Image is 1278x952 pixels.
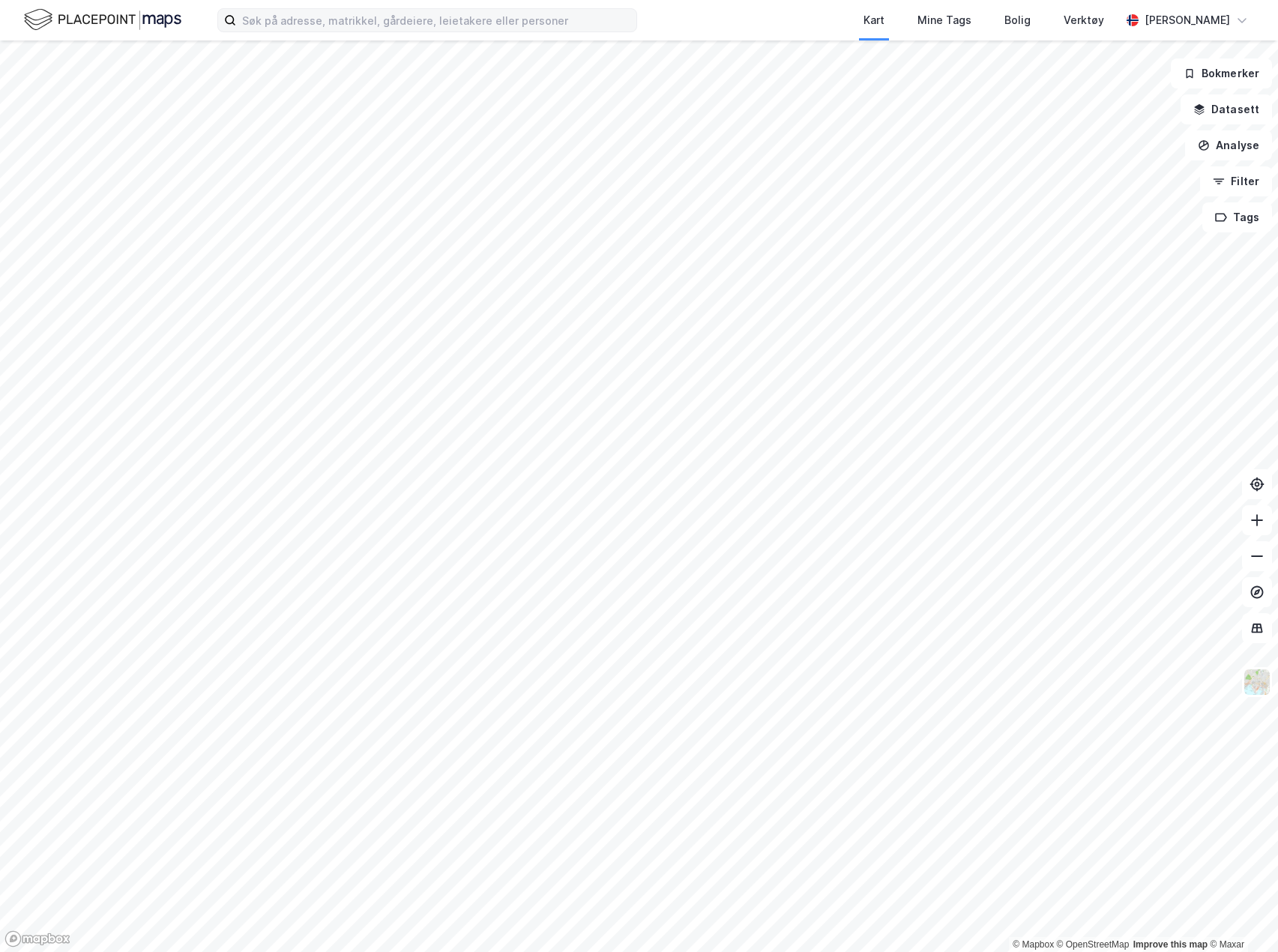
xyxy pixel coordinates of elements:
[863,11,884,29] div: Kart
[1064,11,1104,29] div: Verktøy
[1004,11,1031,29] div: Bolig
[1203,880,1278,952] iframe: Chat Widget
[1145,11,1230,29] div: [PERSON_NAME]
[24,7,181,33] img: logo.f888ab2527a4732fd821a326f86c7f29.svg
[917,11,971,29] div: Mine Tags
[1203,880,1278,952] div: Kontrollprogram for chat
[236,9,636,31] input: Søk på adresse, matrikkel, gårdeiere, leietakere eller personer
